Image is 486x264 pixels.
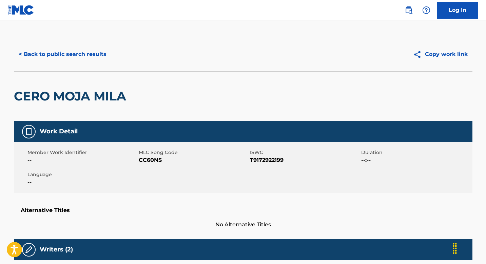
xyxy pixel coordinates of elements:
[437,2,478,19] a: Log In
[25,128,33,136] img: Work Detail
[361,149,471,156] span: Duration
[361,156,471,164] span: --:--
[139,156,248,164] span: CC60NS
[27,149,137,156] span: Member Work Identifier
[25,246,33,254] img: Writers
[449,238,460,259] div: Drag
[14,221,472,229] span: No Alternative Titles
[139,149,248,156] span: MLC Song Code
[40,128,78,135] h5: Work Detail
[405,6,413,14] img: search
[422,6,430,14] img: help
[27,171,137,178] span: Language
[21,207,466,214] h5: Alternative Titles
[14,46,111,63] button: < Back to public search results
[27,156,137,164] span: --
[408,46,472,63] button: Copy work link
[250,156,359,164] span: T9172922199
[413,50,425,59] img: Copy work link
[27,178,137,186] span: --
[14,89,130,104] h2: CERO MOJA MILA
[8,5,34,15] img: MLC Logo
[250,149,359,156] span: ISWC
[420,3,433,17] div: Help
[402,3,415,17] a: Public Search
[452,231,486,264] iframe: Chat Widget
[40,246,73,253] h5: Writers (2)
